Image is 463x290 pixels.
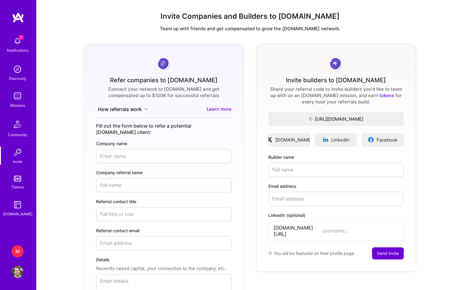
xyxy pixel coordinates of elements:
[96,227,231,234] label: Referral contact email
[268,183,404,189] label: Email address
[96,178,231,192] input: Full name
[268,112,404,126] button: [URL][DOMAIN_NAME]
[268,154,404,160] label: Builder name
[368,137,374,143] img: facebookLogo
[96,106,150,113] button: How referrals work
[322,228,399,234] input: username...
[11,35,24,47] img: bell
[379,93,394,98] a: tokens
[3,211,32,217] div: [DOMAIN_NAME]
[96,86,231,99] div: Connect your network to [DOMAIN_NAME] and get compensated up to $100K for successful referrals
[268,116,404,122] span: [URL][DOMAIN_NAME]
[10,266,25,278] a: User Avatar
[10,117,25,132] img: Community
[110,77,218,83] div: Refer companies to [DOMAIN_NAME]
[96,149,231,163] input: Enter name
[275,137,312,143] span: [DOMAIN_NAME]
[19,35,24,40] span: 7
[362,133,404,147] a: Facebook
[331,137,349,143] span: LinkedIn
[11,266,24,278] img: User Avatar
[96,198,231,205] label: Referral contact title
[96,265,231,272] p: Recently raised capital, your connection to the company, etc.
[268,133,310,147] a: [DOMAIN_NAME]
[14,176,21,181] img: tokens
[96,169,231,176] label: Company referral name
[322,137,329,143] img: linkedinLogo
[7,47,28,54] div: Notifications
[156,56,172,72] img: purpleCoin
[96,140,231,147] label: Company name
[41,25,458,32] p: Team up with friends and get compensated to grow the [DOMAIN_NAME] network.
[268,86,404,105] div: Share your referral code to invite builders you'd like to team up with on an [DOMAIN_NAME] missio...
[41,12,458,21] h1: Invite Companies and Builders to [DOMAIN_NAME]
[11,63,24,75] img: discovery
[328,56,344,72] img: grayCoin
[268,247,355,259] div: You will be featured on their profile page.
[267,137,273,143] img: xLogo
[207,106,231,113] a: Learn more
[12,12,24,23] img: logo
[315,133,357,147] a: LinkedIn
[96,256,231,263] label: Details
[10,102,25,109] div: Missions
[11,146,24,158] img: Invite
[11,199,24,211] img: guide book
[372,247,404,259] button: Send invite
[96,207,231,221] input: Full title or role
[11,184,24,190] div: Tokens
[274,225,322,237] span: [DOMAIN_NAME][URL]
[377,137,397,143] span: Facebook
[286,77,386,83] div: Invite builders to [DOMAIN_NAME]
[11,245,24,257] div: M
[8,132,27,138] div: Community
[96,236,231,250] input: Email address
[13,158,22,165] div: Invite
[268,163,404,177] input: Full name
[10,245,25,257] a: M
[268,212,404,218] label: LinkedIn (optional)
[11,90,24,102] img: teamwork
[96,123,231,135] div: Fill out the form below to refer a potential [DOMAIN_NAME] client:
[268,192,404,206] input: Email address
[9,75,26,82] div: Discovery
